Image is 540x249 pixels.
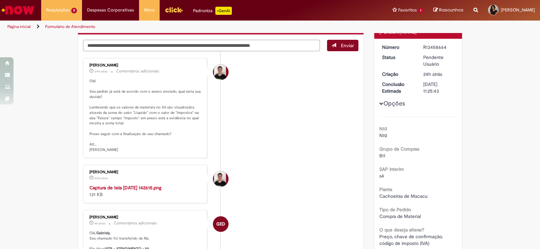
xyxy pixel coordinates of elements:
[379,126,387,132] b: N10
[379,132,387,138] span: N10
[379,234,444,246] span: Preço, chave de confirmação, código de imposto (IVA)
[379,213,421,219] span: Compra de Material
[377,54,418,61] dt: Status
[94,221,105,225] span: 4h atrás
[5,21,355,33] ul: Trilhas de página
[379,193,428,199] span: Cachoeiras de Macacu
[87,7,134,13] span: Despesas Corporativas
[439,7,463,13] span: Rascunhos
[89,185,161,191] a: Captura de tela [DATE] 142615.png
[7,24,31,29] a: Página inicial
[379,186,392,192] b: Planta
[94,69,108,73] time: 29/08/2025 14:27:56
[423,71,455,77] div: 28/08/2025 15:25:40
[327,40,358,51] button: Enviar
[379,207,411,213] b: Tipo de Pedido
[423,81,455,94] div: [DATE] 11:25:43
[418,8,423,13] span: 1
[423,54,455,67] div: Pendente Usuário
[114,220,157,226] small: Comentários adicionais
[377,81,418,94] dt: Conclusão Estimada
[144,7,155,13] span: More
[433,7,463,13] a: Rascunhos
[213,216,228,232] div: Gabriele Estefane Da Silva
[89,215,202,219] div: [PERSON_NAME]
[379,166,404,172] b: SAP Interim
[379,153,385,159] span: B11
[83,40,320,51] textarea: Digite sua mensagem aqui...
[215,7,232,15] p: +GenAi
[423,71,442,77] span: 24h atrás
[96,230,110,236] b: Gabriely
[341,42,354,49] span: Enviar
[379,227,424,233] b: O que deseja alterar?
[89,170,202,174] div: [PERSON_NAME]
[94,221,105,225] time: 29/08/2025 11:13:31
[71,8,77,13] span: 5
[213,64,228,80] div: Matheus Henrique Drudi
[216,216,225,232] span: GED
[213,171,228,187] div: Matheus Henrique Drudi
[46,7,70,13] span: Requisições
[423,44,455,51] div: R13458664
[379,146,419,152] b: Grupo de Compras
[94,69,108,73] span: 29m atrás
[116,68,159,74] small: Comentários adicionais
[377,44,418,51] dt: Número
[379,173,384,179] span: s4
[94,176,108,180] time: 29/08/2025 14:27:53
[423,71,442,77] time: 28/08/2025 15:25:40
[193,7,232,15] div: Padroniza
[89,184,202,198] div: 131 KB
[377,71,418,77] dt: Criação
[398,7,417,13] span: Favoritos
[1,3,35,17] img: ServiceNow
[89,63,202,67] div: [PERSON_NAME]
[501,7,535,13] span: [PERSON_NAME]
[94,176,108,180] span: 29m atrás
[89,79,202,153] p: Olá! Seu pedido já está de acordo com o anexo enviado, qual seria sua duvida? Lembrando que os va...
[45,24,95,29] a: Formulário de Atendimento
[165,5,183,15] img: click_logo_yellow_360x200.png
